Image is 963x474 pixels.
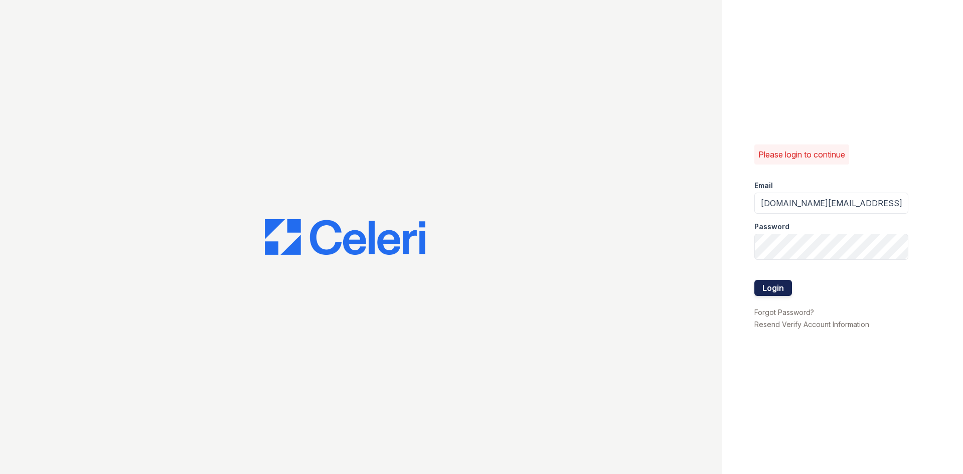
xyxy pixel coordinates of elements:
a: Forgot Password? [754,308,814,317]
p: Please login to continue [758,148,845,161]
img: CE_Logo_Blue-a8612792a0a2168367f1c8372b55b34899dd931a85d93a1a3d3e32e68fde9ad4.png [265,219,425,255]
a: Resend Verify Account Information [754,320,869,329]
label: Password [754,222,789,232]
label: Email [754,181,773,191]
button: Login [754,280,792,296]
